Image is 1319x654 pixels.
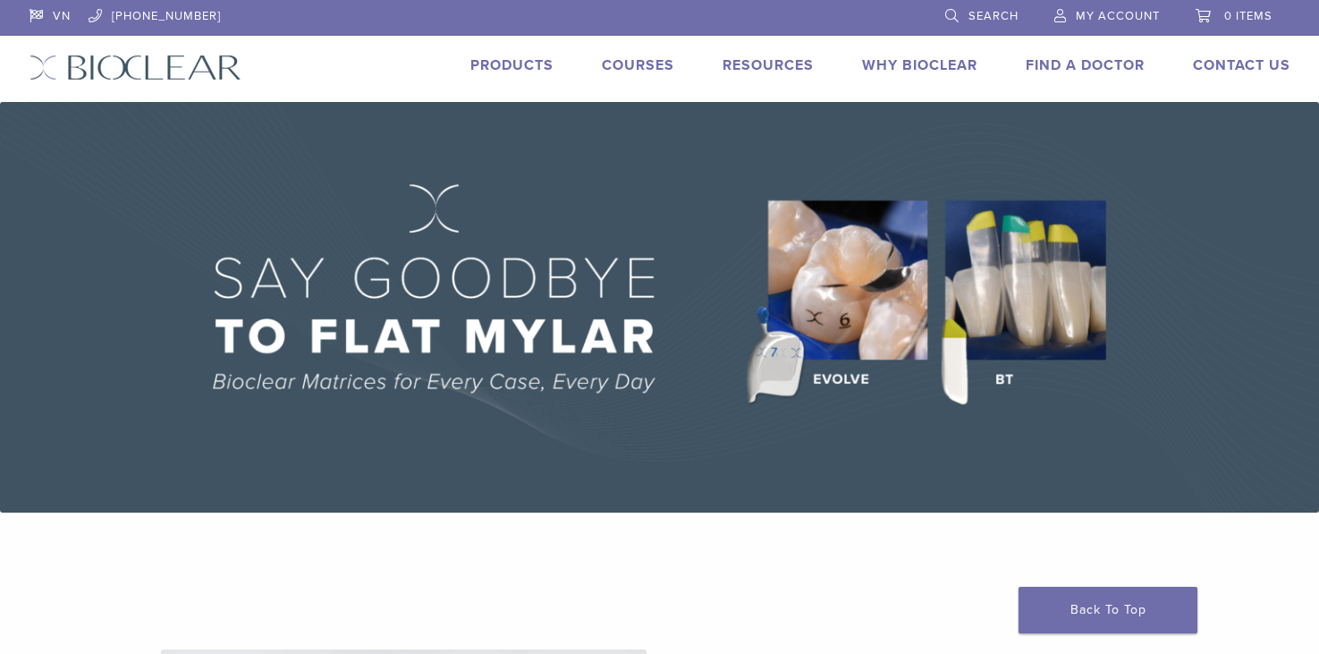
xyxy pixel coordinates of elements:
[30,55,241,81] img: Bioclear
[470,56,554,74] a: Products
[968,9,1019,23] span: Search
[1026,56,1145,74] a: Find A Doctor
[1076,9,1160,23] span: My Account
[1019,587,1197,633] a: Back To Top
[1193,56,1290,74] a: Contact Us
[723,56,814,74] a: Resources
[1224,9,1272,23] span: 0 items
[862,56,977,74] a: Why Bioclear
[602,56,674,74] a: Courses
